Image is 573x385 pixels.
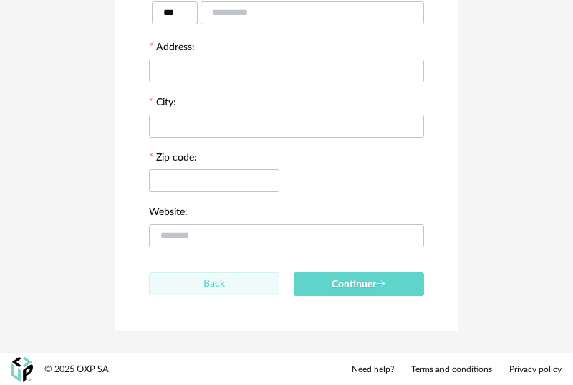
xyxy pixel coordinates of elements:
[11,357,33,382] img: OXP
[332,280,386,290] span: Continuer
[411,364,492,376] a: Terms and conditions
[352,364,394,376] a: Need help?
[203,279,225,289] span: Back
[149,98,176,110] label: City:
[149,272,279,295] button: Back
[294,272,424,296] button: Continuer
[149,153,197,166] label: Zip code:
[149,42,195,55] label: Address:
[149,207,188,220] label: Website:
[509,364,562,376] a: Privacy policy
[44,363,109,376] div: © 2025 OXP SA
